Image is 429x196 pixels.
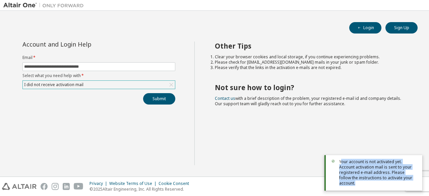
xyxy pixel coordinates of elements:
[2,183,37,190] img: altair_logo.svg
[22,73,175,78] label: Select what you need help with
[22,55,175,60] label: Email
[89,181,109,186] div: Privacy
[22,42,145,47] div: Account and Login Help
[109,181,159,186] div: Website Terms of Use
[339,159,417,186] span: Your account is not activated yet. Account activation mail is sent to your registered e-mail addr...
[215,60,406,65] li: Please check for [EMAIL_ADDRESS][DOMAIN_NAME] mails in your junk or spam folder.
[215,95,235,101] a: Contact us
[3,2,87,9] img: Altair One
[215,42,406,50] h2: Other Tips
[23,81,175,89] div: I did not receive activation mail
[159,181,193,186] div: Cookie Consent
[143,93,175,105] button: Submit
[52,183,59,190] img: instagram.svg
[385,22,418,34] button: Sign Up
[215,65,406,70] li: Please verify that the links in the activation e-mails are not expired.
[215,95,401,107] span: with a brief description of the problem, your registered e-mail id and company details. Our suppo...
[41,183,48,190] img: facebook.svg
[74,183,83,190] img: youtube.svg
[349,22,381,34] button: Login
[23,81,84,88] div: I did not receive activation mail
[63,183,70,190] img: linkedin.svg
[89,186,193,192] p: © 2025 Altair Engineering, Inc. All Rights Reserved.
[215,83,406,92] h2: Not sure how to login?
[215,54,406,60] li: Clear your browser cookies and local storage, if you continue experiencing problems.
